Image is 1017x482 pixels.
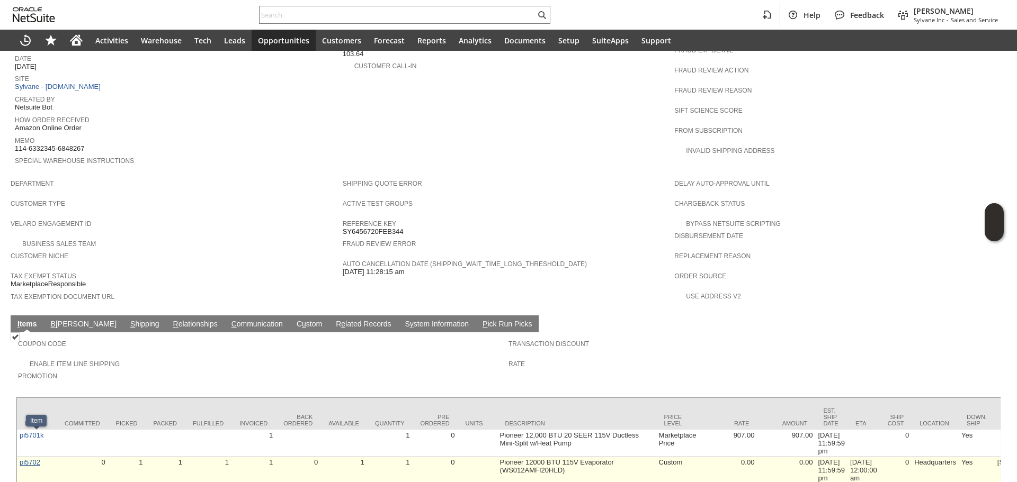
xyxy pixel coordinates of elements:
[504,35,546,46] span: Documents
[508,360,525,368] a: Rate
[95,35,128,46] span: Activities
[947,16,949,24] span: -
[552,30,586,51] a: Setup
[48,320,119,330] a: B[PERSON_NAME]
[914,16,944,24] span: Sylvane Inc
[302,320,306,328] span: u
[11,180,54,187] a: Department
[20,458,40,466] a: pi5702
[194,35,211,46] span: Tech
[188,30,218,51] a: Tech
[51,320,56,328] span: B
[674,272,726,280] a: Order Source
[19,34,32,47] svg: Recent Records
[15,116,90,124] a: How Order Received
[116,420,138,426] div: Picked
[920,420,951,426] div: Location
[536,8,548,21] svg: Search
[11,252,68,260] a: Customer Niche
[674,252,751,260] a: Replacement reason
[421,414,450,426] div: Pre Ordered
[341,320,345,328] span: e
[686,293,741,300] a: Use Address V2
[699,430,757,457] td: 907.00
[888,414,904,426] div: Ship Cost
[987,317,1000,330] a: Unrolled view on
[417,35,446,46] span: Reports
[15,157,134,165] a: Special Warehouse Instructions
[497,430,656,457] td: Pioneer 12,000 BTU 20 SEER 115V Ductless Mini-Split w/Heat Pump
[15,137,34,144] a: Memo
[686,220,780,228] a: Bypass NetSuite Scripting
[18,340,66,348] a: Coupon Code
[130,320,135,328] span: S
[224,35,245,46] span: Leads
[959,430,995,457] td: Yes
[402,320,471,330] a: System Information
[375,420,405,426] div: Quantity
[18,372,57,380] a: Promotion
[64,30,89,51] a: Home
[466,420,489,426] div: Units
[508,340,589,348] a: Transaction Discount
[505,420,648,426] div: Description
[656,430,699,457] td: Marketplace Price
[15,144,85,153] span: 114-6332345-6848267
[171,320,220,330] a: Relationships
[333,320,394,330] a: Related Records
[674,232,743,240] a: Disbursement Date
[70,34,83,47] svg: Home
[11,272,76,280] a: Tax Exempt Status
[239,420,267,426] div: Invoiced
[674,67,748,74] a: Fraud Review Action
[674,127,743,134] a: From Subscription
[823,407,840,426] div: Est. Ship Date
[193,420,224,426] div: Fulfilled
[316,30,368,51] a: Customers
[343,228,404,236] span: SY6456720FEB344
[13,30,38,51] a: Recent Records
[914,6,998,16] span: [PERSON_NAME]
[757,430,815,457] td: 907.00
[483,320,487,328] span: P
[880,430,912,457] td: 0
[218,30,252,51] a: Leads
[558,35,579,46] span: Setup
[343,50,364,58] span: 103.64
[850,10,884,20] span: Feedback
[374,35,405,46] span: Forecast
[252,30,316,51] a: Opportunities
[22,240,96,248] a: Business Sales Team
[343,220,396,228] a: Reference Key
[686,147,774,154] a: Invalid Shipping Address
[15,62,37,71] span: [DATE]
[38,30,64,51] div: Shortcuts
[967,414,987,426] div: Down. Ship
[229,320,286,330] a: Communication
[765,420,807,426] div: Amount
[343,180,422,187] a: Shipping Quote Error
[804,10,820,20] span: Help
[328,420,359,426] div: Available
[635,30,677,51] a: Support
[367,430,413,457] td: 1
[343,240,416,248] a: Fraud Review Error
[586,30,635,51] a: SuiteApps
[452,30,498,51] a: Analytics
[343,260,587,268] a: Auto Cancellation Date (shipping_wait_time_long_threshold_date)
[11,220,91,228] a: Velaro Engagement ID
[985,223,1004,242] span: Oracle Guided Learning Widget. To move around, please hold and drag
[641,35,671,46] span: Support
[25,420,49,426] div: Item
[260,8,536,21] input: Search
[30,417,42,424] div: Item
[480,320,534,330] a: Pick Run Picks
[11,293,114,301] a: Tax Exemption Document URL
[154,420,177,426] div: Packed
[343,200,413,207] a: Active Test Groups
[413,430,458,457] td: 0
[11,200,65,207] a: Customer Type
[15,124,82,132] span: Amazon Online Order
[410,320,414,328] span: y
[15,103,52,112] span: Netsuite Bot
